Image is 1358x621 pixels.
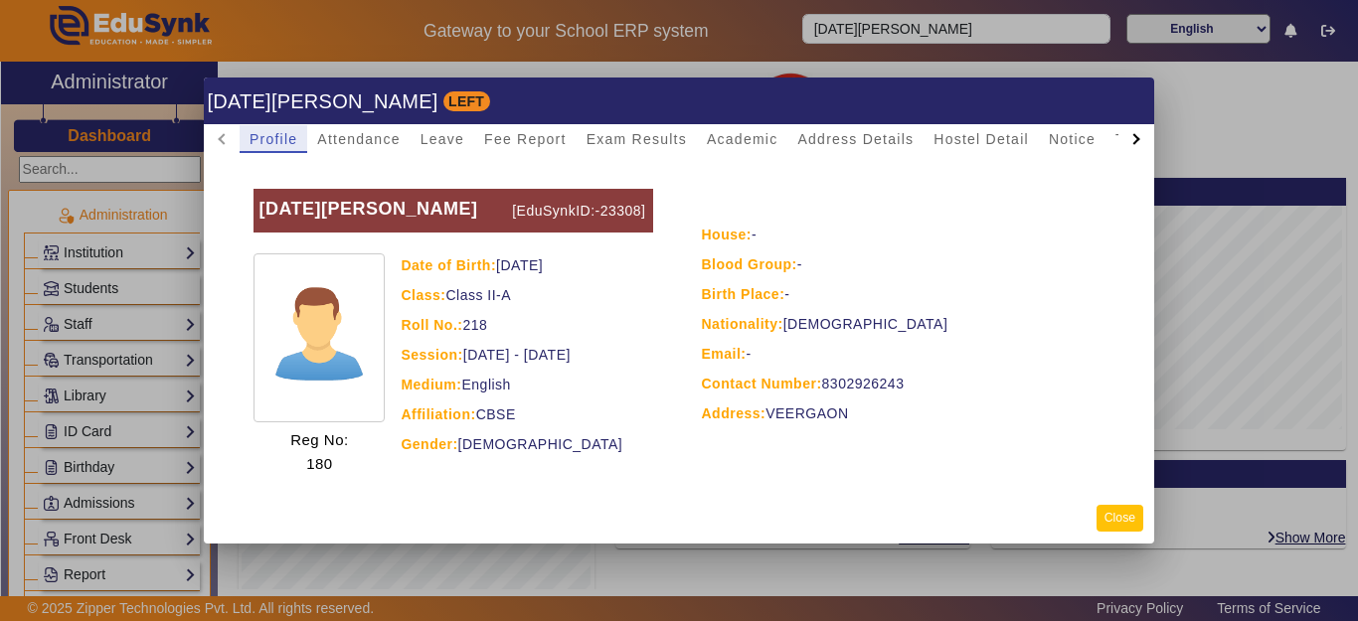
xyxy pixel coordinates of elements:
[401,432,652,456] div: [DEMOGRAPHIC_DATA]
[702,401,1108,425] div: VEERGAON
[290,428,349,452] p: Reg No:
[587,132,687,146] span: Exam Results
[421,132,464,146] span: Leave
[401,436,457,452] strong: Gender:
[1115,132,1190,146] span: TimeTable
[401,347,462,363] strong: Session:
[401,402,652,426] div: CBSE
[204,78,1154,124] h1: [DATE][PERSON_NAME]
[484,132,567,146] span: Fee Report
[401,377,461,392] strong: Medium:
[401,373,652,396] div: English
[448,93,484,109] b: LEFT
[250,132,297,146] span: Profile
[401,283,652,307] div: Class II-A
[702,282,1108,306] div: -
[401,257,496,273] strong: Date of Birth:
[401,287,445,303] strong: Class:
[1097,505,1143,532] button: Close
[702,256,797,272] strong: Blood Group:
[401,317,462,333] strong: Roll No.:
[507,189,652,233] p: [EduSynkID:-23308]
[258,199,477,219] b: [DATE][PERSON_NAME]
[290,452,349,476] p: 180
[317,132,400,146] span: Attendance
[702,342,1108,366] div: -
[401,343,652,367] div: [DATE] - [DATE]
[707,132,777,146] span: Academic
[702,405,766,421] strong: Address:
[702,346,747,362] strong: Email:
[934,132,1029,146] span: Hostel Detail
[702,223,1108,246] div: -
[702,227,752,242] strong: House:
[1049,132,1096,146] span: Notice
[797,132,914,146] span: Address Details
[702,316,783,332] strong: Nationality:
[401,406,475,422] strong: Affiliation:
[254,253,385,422] img: profile.png
[401,253,652,277] div: [DATE]
[401,313,652,337] div: 218
[702,312,1108,336] div: [DEMOGRAPHIC_DATA]
[702,372,1108,395] div: 8302926243
[702,252,1108,276] div: -
[702,286,785,302] strong: Birth Place:
[702,376,822,391] strong: Contact Number:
